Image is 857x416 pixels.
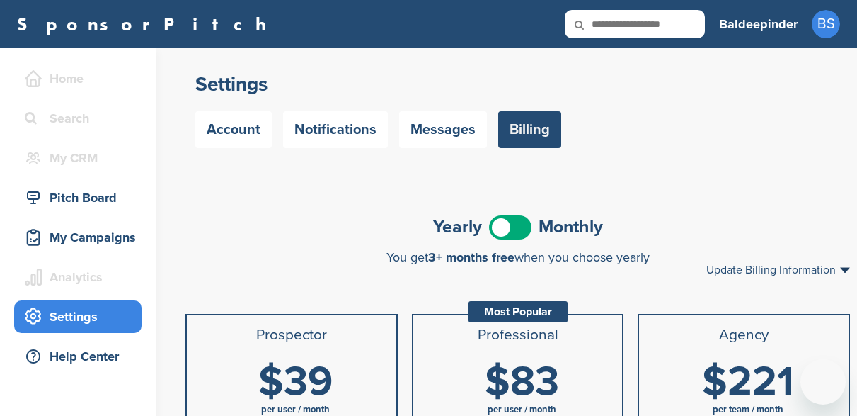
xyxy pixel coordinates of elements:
[539,218,603,236] span: Monthly
[21,106,142,131] div: Search
[14,261,142,293] a: Analytics
[433,218,482,236] span: Yearly
[702,357,794,407] span: $221
[185,250,850,264] div: You get when you choose yearly
[488,404,556,415] span: per user / month
[21,145,142,171] div: My CRM
[706,264,850,276] a: Update Billing Information
[14,300,142,333] a: Settings
[21,344,142,369] div: Help Center
[14,102,142,135] a: Search
[14,340,142,373] a: Help Center
[195,72,840,97] h2: Settings
[428,249,514,265] span: 3+ months free
[14,221,142,254] a: My Campaigns
[498,111,561,148] a: Billing
[21,185,142,210] div: Pitch Board
[719,14,798,34] h3: Baldeepinder
[468,301,568,322] div: Most Popular
[713,404,783,415] span: per team / month
[261,404,330,415] span: per user / month
[14,181,142,214] a: Pitch Board
[21,66,142,91] div: Home
[800,359,846,405] iframe: Button to launch messaging window
[21,304,142,330] div: Settings
[21,264,142,290] div: Analytics
[21,225,142,250] div: My Campaigns
[14,142,142,174] a: My CRM
[192,327,391,344] h3: Prospector
[14,62,142,95] a: Home
[485,357,559,407] span: $83
[17,15,275,33] a: SponsorPitch
[419,327,617,344] h3: Professional
[719,9,798,40] a: Baldeepinder
[812,10,840,38] span: BS
[258,357,333,407] span: $39
[283,111,388,148] a: Notifications
[195,111,272,148] a: Account
[645,327,843,344] h3: Agency
[399,111,487,148] a: Messages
